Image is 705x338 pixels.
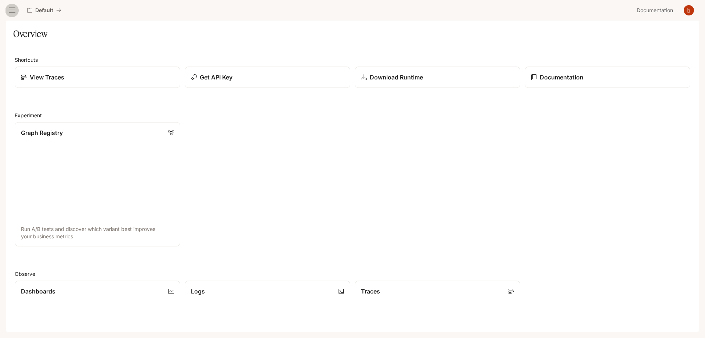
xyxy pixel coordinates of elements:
[681,3,696,18] button: User avatar
[21,287,55,296] p: Dashboards
[185,67,350,88] button: Get API Key
[30,73,64,82] p: View Traces
[15,270,690,278] h2: Observe
[191,287,205,296] p: Logs
[540,73,583,82] p: Documentation
[15,122,180,246] a: Graph RegistryRun A/B tests and discover which variant best improves your business metrics
[21,225,174,240] p: Run A/B tests and discover which variant best improves your business metrics
[370,73,423,82] p: Download Runtime
[15,56,690,64] h2: Shortcuts
[200,73,232,82] p: Get API Key
[15,111,690,119] h2: Experiment
[634,3,679,18] a: Documentation
[24,3,65,18] button: All workspaces
[684,5,694,15] img: User avatar
[21,128,63,137] p: Graph Registry
[6,4,19,17] button: open drawer
[35,7,53,14] p: Default
[361,287,380,296] p: Traces
[525,67,690,88] a: Documentation
[15,67,180,88] a: View Traces
[637,6,673,15] span: Documentation
[13,26,47,41] h1: Overview
[355,67,520,88] a: Download Runtime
